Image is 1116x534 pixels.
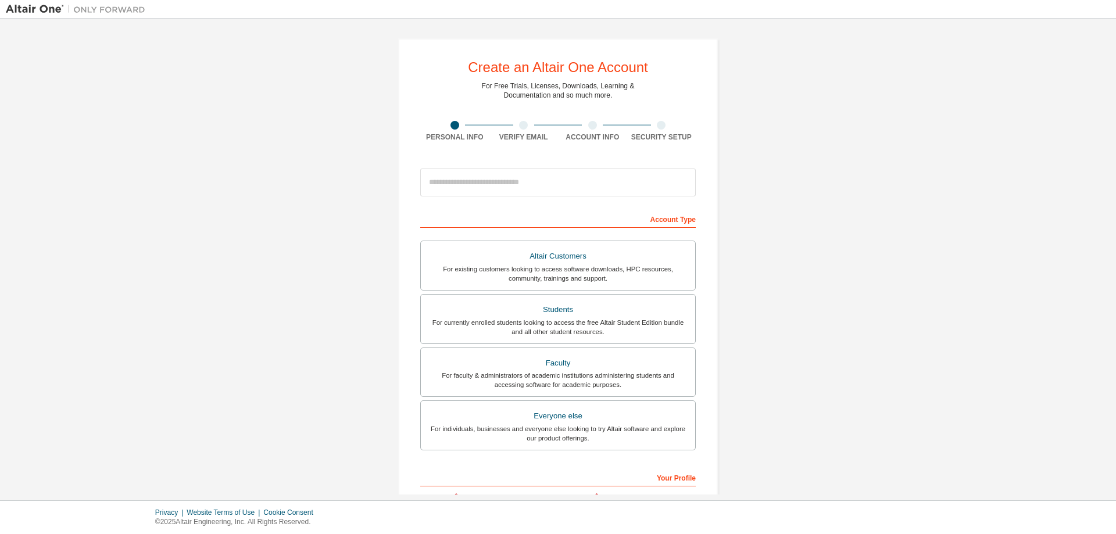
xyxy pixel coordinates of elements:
[428,355,688,371] div: Faculty
[420,132,489,142] div: Personal Info
[420,492,555,501] label: First Name
[428,318,688,336] div: For currently enrolled students looking to access the free Altair Student Edition bundle and all ...
[428,264,688,283] div: For existing customers looking to access software downloads, HPC resources, community, trainings ...
[482,81,635,100] div: For Free Trials, Licenses, Downloads, Learning & Documentation and so much more.
[420,468,696,486] div: Your Profile
[428,302,688,318] div: Students
[558,132,627,142] div: Account Info
[6,3,151,15] img: Altair One
[428,424,688,443] div: For individuals, businesses and everyone else looking to try Altair software and explore our prod...
[420,209,696,228] div: Account Type
[155,508,187,517] div: Privacy
[263,508,320,517] div: Cookie Consent
[428,408,688,424] div: Everyone else
[187,508,263,517] div: Website Terms of Use
[468,60,648,74] div: Create an Altair One Account
[428,248,688,264] div: Altair Customers
[155,517,320,527] p: © 2025 Altair Engineering, Inc. All Rights Reserved.
[489,132,559,142] div: Verify Email
[561,492,696,501] label: Last Name
[627,132,696,142] div: Security Setup
[428,371,688,389] div: For faculty & administrators of academic institutions administering students and accessing softwa...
